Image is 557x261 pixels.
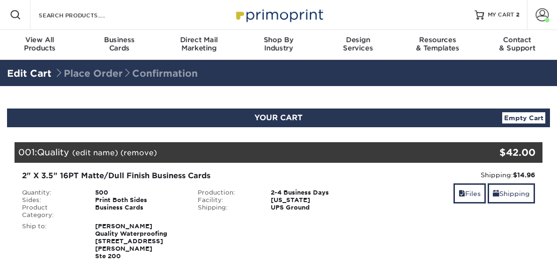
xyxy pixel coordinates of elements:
[239,30,319,60] a: Shop ByIndustry
[80,36,159,52] div: Cards
[191,196,264,204] div: Facility:
[477,36,557,52] div: & Support
[37,147,69,157] span: Quality
[318,36,398,44] span: Design
[15,196,88,204] div: Sides:
[232,5,326,25] img: Primoprint
[15,189,88,196] div: Quantity:
[15,204,88,219] div: Product Category:
[120,148,157,157] a: (remove)
[318,30,398,60] a: DesignServices
[88,196,191,204] div: Print Both Sides
[22,170,359,181] div: 2" X 3.5" 16PT Matte/Dull Finish Business Cards
[254,113,303,122] span: YOUR CART
[318,36,398,52] div: Services
[264,196,366,204] div: [US_STATE]
[239,36,319,44] span: Shop By
[88,204,191,219] div: Business Cards
[54,68,198,79] span: Place Order Confirmation
[38,9,129,21] input: SEARCH PRODUCTS.....
[398,36,477,52] div: & Templates
[7,68,52,79] a: Edit Cart
[493,190,499,197] span: shipping
[159,36,239,52] div: Marketing
[15,142,454,163] div: 001:
[80,30,159,60] a: BusinessCards
[264,204,366,211] div: UPS Ground
[191,204,264,211] div: Shipping:
[239,36,319,52] div: Industry
[488,183,535,203] a: Shipping
[453,183,486,203] a: Files
[191,189,264,196] div: Production:
[516,12,520,18] span: 2
[398,36,477,44] span: Resources
[513,171,535,179] strong: $14.96
[373,170,535,180] div: Shipping:
[398,30,477,60] a: Resources& Templates
[477,36,557,44] span: Contact
[459,190,465,197] span: files
[264,189,366,196] div: 2-4 Business Days
[488,11,514,19] span: MY CART
[502,112,545,123] a: Empty Cart
[477,30,557,60] a: Contact& Support
[88,189,191,196] div: 500
[454,145,535,159] div: $42.00
[159,30,239,60] a: Direct MailMarketing
[159,36,239,44] span: Direct Mail
[72,148,118,157] a: (edit name)
[80,36,159,44] span: Business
